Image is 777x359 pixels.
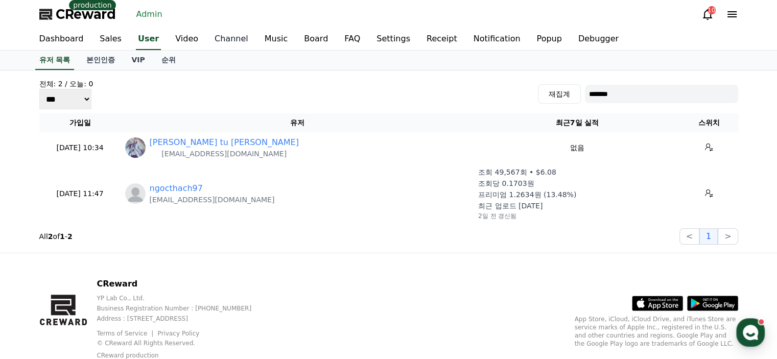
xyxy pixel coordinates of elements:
p: [DATE] 11:47 [43,188,117,199]
img: profile_blank.webp [125,183,146,204]
p: 최근 업로드 [DATE] [478,201,543,211]
p: 프리미엄 1.2634원 (13.48%) [478,189,576,200]
p: 조회당 0.1703원 [478,178,534,188]
strong: 2 [67,232,73,241]
strong: 1 [60,232,65,241]
a: Popup [528,29,570,50]
a: User [136,29,161,50]
button: 1 [699,228,718,245]
h4: 전체: 2 / 오늘: 0 [39,79,93,89]
button: > [718,228,738,245]
a: Settings [132,274,196,300]
a: Video [167,29,206,50]
img: https://lh3.googleusercontent.com/a/ACg8ocJ_d6PgQrNHZNRYd6vwsuKhroTev09kQSuHWhw8jm3Lfqw1QFY=s96-c [125,137,146,158]
a: FAQ [336,29,368,50]
a: Debugger [570,29,627,50]
a: 유저 목록 [35,51,75,70]
p: [EMAIL_ADDRESS][DOMAIN_NAME] [150,149,299,159]
span: Messages [85,290,115,298]
strong: 2 [48,232,53,241]
span: Home [26,290,44,298]
a: VIP [123,51,153,70]
a: 본인인증 [78,51,123,70]
a: Music [256,29,296,50]
th: 최근7일 실적 [474,113,680,132]
a: Channel [206,29,256,50]
p: [DATE] 10:34 [43,142,117,153]
a: Messages [67,274,132,300]
p: App Store, iCloud, iCloud Drive, and iTunes Store are service marks of Apple Inc., registered in ... [575,315,738,348]
a: 10 [701,8,714,20]
div: 10 [708,6,716,14]
a: Sales [91,29,130,50]
a: Privacy Policy [158,330,200,337]
span: Settings [151,290,176,298]
button: < [679,228,699,245]
a: Admin [132,6,167,22]
span: CReward [56,6,116,22]
p: 조회 49,567회 • $6.08 [478,167,556,177]
p: Business Registration Number : [PHONE_NUMBER] [97,304,276,313]
button: 재집계 [538,84,581,104]
a: 순위 [153,51,184,70]
a: Board [296,29,336,50]
a: Dashboard [31,29,92,50]
a: [PERSON_NAME] tu [PERSON_NAME] [150,136,299,149]
a: Home [3,274,67,300]
p: YP Lab Co., Ltd. [97,294,276,302]
a: Receipt [418,29,465,50]
p: 2일 전 갱신됨 [478,212,516,220]
th: 유저 [121,113,475,132]
th: 가입일 [39,113,121,132]
p: CReward [97,278,276,290]
p: Address : [STREET_ADDRESS] [97,315,276,323]
a: ngocthach97 [150,182,203,195]
a: CReward [39,6,116,22]
a: Terms of Service [97,330,155,337]
th: 스위치 [680,113,738,132]
p: © CReward All Rights Reserved. [97,339,276,347]
p: [EMAIL_ADDRESS][DOMAIN_NAME] [150,195,275,205]
a: Notification [465,29,529,50]
a: Settings [368,29,418,50]
p: 없음 [478,142,676,153]
p: All of - [39,231,73,242]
